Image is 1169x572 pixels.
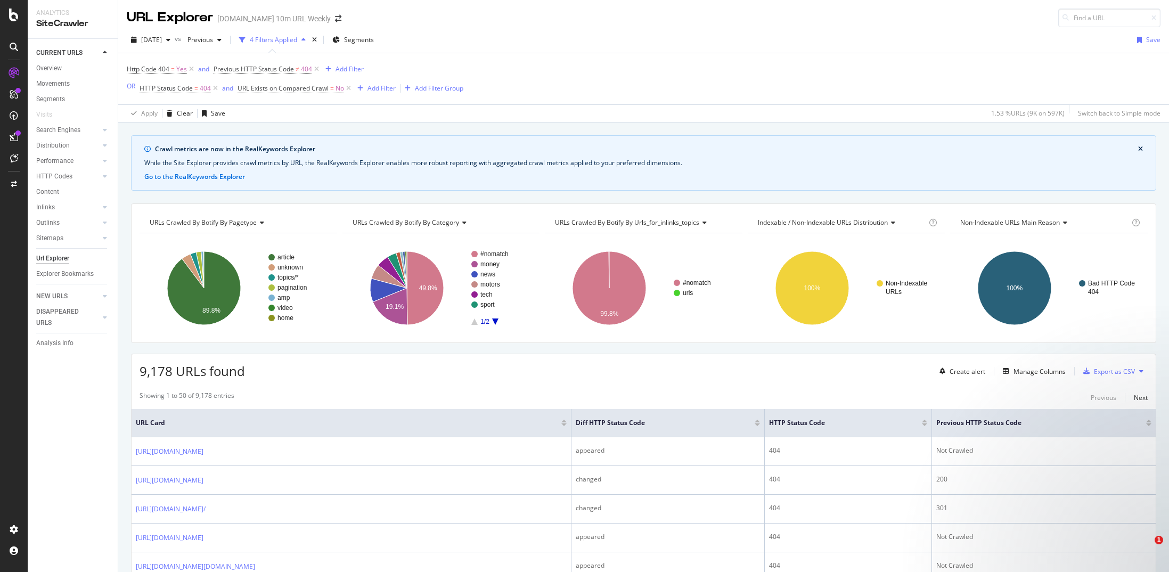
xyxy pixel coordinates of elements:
a: Outlinks [36,217,100,228]
div: appeared [576,446,760,455]
text: 99.8% [601,310,619,317]
div: Sitemaps [36,233,63,244]
div: Not Crawled [936,532,1151,542]
div: [DOMAIN_NAME] 10m URL Weekly [217,13,331,24]
a: Inlinks [36,202,100,213]
div: Content [36,186,59,198]
span: URL Card [136,418,559,428]
button: Next [1134,391,1148,404]
a: Sitemaps [36,233,100,244]
a: [URL][DOMAIN_NAME][DOMAIN_NAME] [136,561,255,572]
button: Switch back to Simple mode [1074,105,1160,122]
div: HTTP Codes [36,171,72,182]
button: 4 Filters Applied [235,31,310,48]
text: motors [480,281,500,288]
button: Create alert [935,363,985,380]
div: NEW URLS [36,291,68,302]
div: changed [576,475,760,484]
a: [URL][DOMAIN_NAME] [136,446,203,457]
div: Segments [36,94,65,105]
a: Overview [36,63,110,74]
text: 100% [804,284,820,292]
div: arrow-right-arrow-left [335,15,341,22]
div: Export as CSV [1094,367,1135,376]
svg: A chart. [748,242,944,334]
button: Add Filter [321,63,364,76]
button: close banner [1135,142,1146,156]
div: Apply [141,109,158,118]
span: 1 [1155,536,1163,544]
span: vs [175,34,183,43]
text: Non-Indexable [886,280,927,287]
div: 404 [769,503,928,513]
text: amp [277,294,290,301]
button: Go to the RealKeywords Explorer [144,172,245,182]
div: Explorer Bookmarks [36,268,94,280]
a: HTTP Codes [36,171,100,182]
text: URLs [886,288,902,296]
text: 100% [1007,284,1023,292]
span: 404 [301,62,312,77]
div: 301 [936,503,1151,513]
div: Add Filter Group [415,84,463,93]
span: Segments [344,35,374,44]
div: Search Engines [36,125,80,136]
svg: A chart. [950,242,1146,334]
div: times [310,35,319,45]
a: DISAPPEARED URLS [36,306,100,329]
span: URLs Crawled By Botify By pagetype [150,218,257,227]
div: appeared [576,532,760,542]
h4: URLs Crawled By Botify By category [350,214,530,231]
button: OR [127,81,135,91]
a: Distribution [36,140,100,151]
div: Add Filter [336,64,364,73]
span: Diff HTTP Status Code [576,418,739,428]
span: Previous HTTP Status Code [936,418,1130,428]
span: URLs Crawled By Botify By category [353,218,459,227]
button: and [222,83,233,93]
button: Apply [127,105,158,122]
text: Bad HTTP Code [1088,280,1135,287]
a: Url Explorer [36,253,110,264]
text: sport [480,301,495,308]
div: Visits [36,109,52,120]
svg: A chart. [342,242,538,334]
div: Switch back to Simple mode [1078,109,1160,118]
span: 404 [200,81,211,96]
div: Performance [36,156,73,167]
div: 4 Filters Applied [250,35,297,44]
button: Previous [1091,391,1116,404]
text: tech [480,291,493,298]
div: Not Crawled [936,446,1151,455]
text: urls [683,289,693,297]
div: 404 [769,532,928,542]
button: Add Filter Group [400,82,463,95]
text: news [480,271,495,278]
a: [URL][DOMAIN_NAME] [136,475,203,486]
button: Segments [328,31,378,48]
div: Analytics [36,9,109,18]
a: Analysis Info [36,338,110,349]
div: Inlinks [36,202,55,213]
h4: Non-Indexable URLs Main Reason [958,214,1130,231]
div: Save [1146,35,1160,44]
span: Non-Indexable URLs Main Reason [960,218,1060,227]
div: Overview [36,63,62,74]
h4: URLs Crawled By Botify By urls_for_inlinks_topics [553,214,733,231]
div: Analysis Info [36,338,73,349]
text: #nomatch [480,250,509,258]
a: NEW URLS [36,291,100,302]
text: topics/* [277,274,299,281]
button: Add Filter [353,82,396,95]
button: Save [1133,31,1160,48]
button: Export as CSV [1079,363,1135,380]
input: Find a URL [1058,9,1160,27]
text: article [277,254,295,261]
span: HTTP Status Code [140,84,193,93]
div: Save [211,109,225,118]
div: While the Site Explorer provides crawl metrics by URL, the RealKeywords Explorer enables more rob... [144,158,1143,168]
div: 1.53 % URLs ( 9K on 597K ) [991,109,1065,118]
div: A chart. [140,242,336,334]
